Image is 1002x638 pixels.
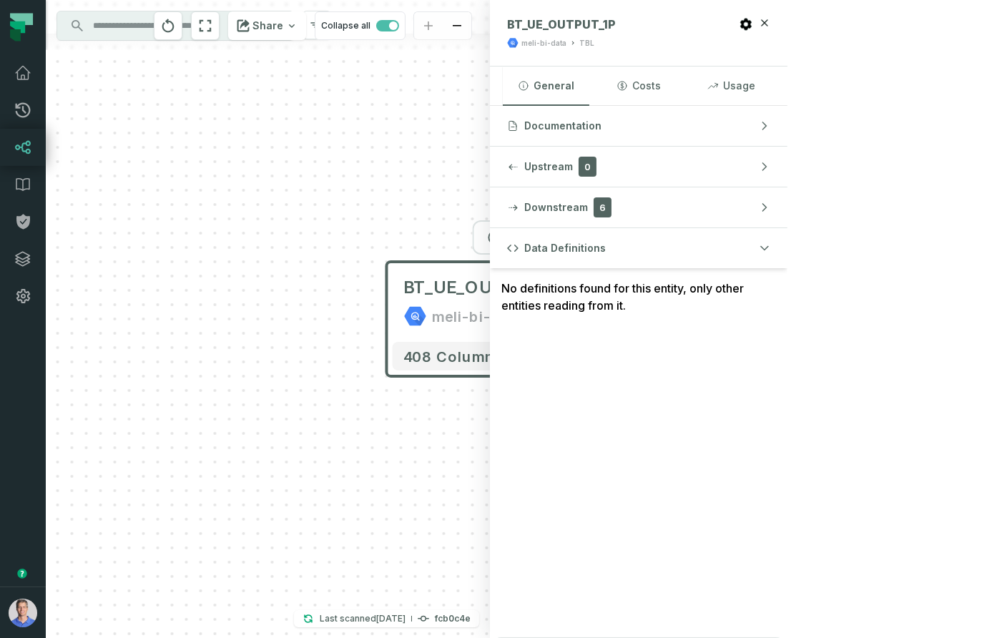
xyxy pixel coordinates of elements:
span: 6 [594,197,611,217]
button: Documentation [490,106,787,146]
button: zoom out [443,12,471,40]
span: Downstream [524,200,588,215]
span: BT_UE_OUTPUT_1P [404,276,567,299]
button: Data Definitions [490,228,787,268]
div: meli-bi-data [521,38,566,49]
div: No definitions found for this entity, only other entities reading from it. [490,268,787,325]
div: meli-bi-data [433,305,523,328]
button: Upstream0 [490,147,787,187]
button: Last scanned[DATE] 9:39:22 PMfcb0c4e [294,610,479,627]
div: TBL [579,38,594,49]
span: 408 columns [404,348,503,365]
div: Tooltip anchor [16,567,29,580]
h4: fcb0c4e [435,614,471,623]
button: Downstream6 [490,187,787,227]
button: Costs [595,67,682,105]
button: Usage [688,67,775,105]
p: Last scanned [320,612,406,626]
span: Documentation [524,119,601,133]
span: Upstream [524,159,573,174]
img: avatar of Barak Forgoun [9,599,37,627]
button: Collapse all [315,11,406,40]
span: 0 [579,157,596,177]
relative-time: Oct 9, 2025, 9:39 PM GMT+3 [376,613,406,624]
button: Share [228,11,306,40]
span: Data Definitions [524,241,606,255]
button: General [503,67,589,105]
span: BT_UE_OUTPUT_1P [507,17,616,31]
